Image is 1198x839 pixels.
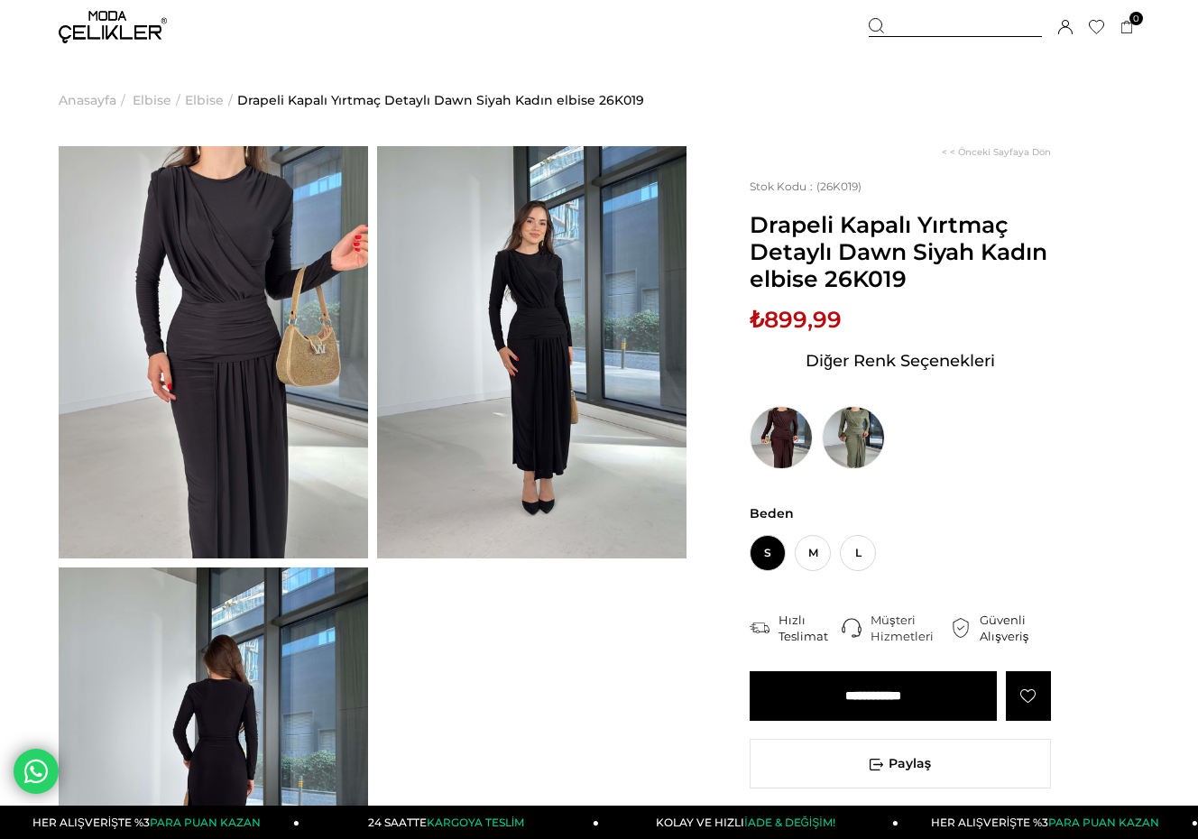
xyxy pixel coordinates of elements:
[377,146,687,558] img: Dawn elbise 26K019
[750,406,813,469] img: Drapeli Kapalı Yırtmaç Detaylı Dawn Kahve Kadın elbise 26K019
[133,54,185,146] li: >
[750,535,786,571] span: S
[1120,21,1134,34] a: 0
[750,211,1051,292] span: Drapeli Kapalı Yırtmaç Detaylı Dawn Siyah Kadın elbise 26K019
[750,618,769,638] img: shipping.png
[59,54,130,146] li: >
[779,612,842,644] div: Hızlı Teslimat
[299,806,599,839] a: 24 SAATTEKARGOYA TESLİM
[1129,12,1143,25] span: 0
[133,54,171,146] a: Elbise
[744,816,834,829] span: İADE & DEĞİŞİM!
[750,505,1051,521] span: Beden
[185,54,224,146] a: Elbise
[59,11,167,43] img: logo
[750,180,816,193] span: Stok Kodu
[871,612,951,644] div: Müşteri Hizmetleri
[59,54,116,146] a: Anasayfa
[59,146,368,558] img: Dawn elbise 26K019
[980,612,1051,644] div: Güvenli Alışveriş
[806,346,995,375] span: Diğer Renk Seçenekleri
[427,816,524,829] span: KARGOYA TESLİM
[942,146,1051,158] a: < < Önceki Sayfaya Dön
[822,406,885,469] img: Drapeli Kapalı Yırtmaç Detaylı Dawn Haki Kadın elbise 26K019
[185,54,237,146] li: >
[750,306,842,333] span: ₺899,99
[951,618,971,638] img: security.png
[795,535,831,571] span: M
[840,535,876,571] span: L
[150,816,261,829] span: PARA PUAN KAZAN
[898,806,1198,839] a: HER ALIŞVERİŞTE %3PARA PUAN KAZAN
[750,180,862,193] span: (26K019)
[599,806,898,839] a: KOLAY VE HIZLIİADE & DEĞİŞİM!
[842,618,862,638] img: call-center.png
[1006,671,1051,721] a: Favorilere Ekle
[751,740,1050,788] span: Paylaş
[237,54,644,146] a: Drapeli Kapalı Yırtmaç Detaylı Dawn Siyah Kadın elbise 26K019
[1048,816,1159,829] span: PARA PUAN KAZAN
